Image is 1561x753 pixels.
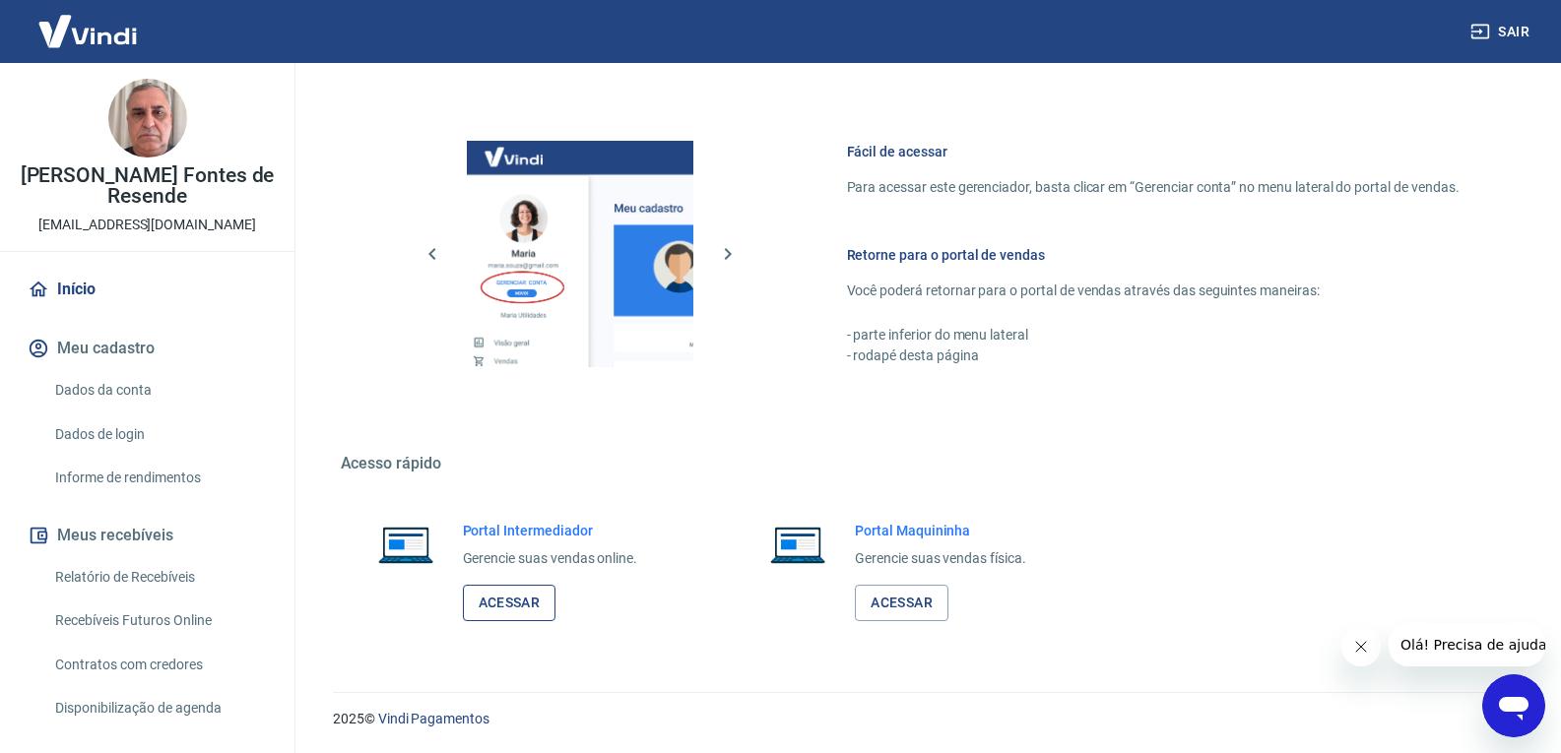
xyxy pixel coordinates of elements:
p: [EMAIL_ADDRESS][DOMAIN_NAME] [38,215,256,235]
a: Dados da conta [47,370,271,410]
p: Para acessar este gerenciador, basta clicar em “Gerenciar conta” no menu lateral do portal de ven... [847,177,1460,198]
p: - rodapé desta página [847,345,1460,366]
h6: Retorne para o portal de vendas [847,245,1460,265]
a: Acessar [463,585,556,621]
h6: Fácil de acessar [847,142,1460,161]
button: Sair [1466,14,1537,50]
a: Recebíveis Futuros Online [47,600,271,641]
img: Imagem de um notebook aberto [364,521,447,568]
a: Dados de login [47,414,271,455]
a: Acessar [855,585,948,621]
a: Relatório de Recebíveis [47,557,271,597]
button: Meus recebíveis [24,514,271,557]
h5: Acesso rápido [341,454,1507,473]
h6: Portal Maquininha [855,521,1026,540]
span: Olá! Precisa de ajuda? [12,14,165,30]
p: - parte inferior do menu lateral [847,325,1460,345]
iframe: Botão para abrir a janela de mensagens [1482,674,1545,737]
a: Início [24,268,271,311]
button: Meu cadastro [24,327,271,370]
a: Vindi Pagamentos [378,711,489,726]
a: Informe de rendimentos [47,458,271,498]
img: Imagem de um notebook aberto [756,521,839,568]
iframe: Fechar mensagem [1341,627,1381,666]
a: Contratos com credores [47,645,271,685]
p: 2025 © [333,709,1514,729]
img: Imagem da dashboard mostrando o botão de gerenciar conta na sidebar no lado esquerdo [467,141,693,367]
p: Você poderá retornar para o portal de vendas através das seguintes maneiras: [847,281,1460,301]
p: Gerencie suas vendas física. [855,548,1026,569]
p: [PERSON_NAME] Fontes de Resende [16,165,279,207]
p: Gerencie suas vendas online. [463,548,638,569]
img: 89d8b9f7-c1a2-4816-80f0-7cc5cfdd2ce2.jpeg [108,79,187,157]
img: Vindi [24,1,152,61]
a: Disponibilização de agenda [47,688,271,728]
iframe: Mensagem da empresa [1389,623,1545,666]
h6: Portal Intermediador [463,521,638,540]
